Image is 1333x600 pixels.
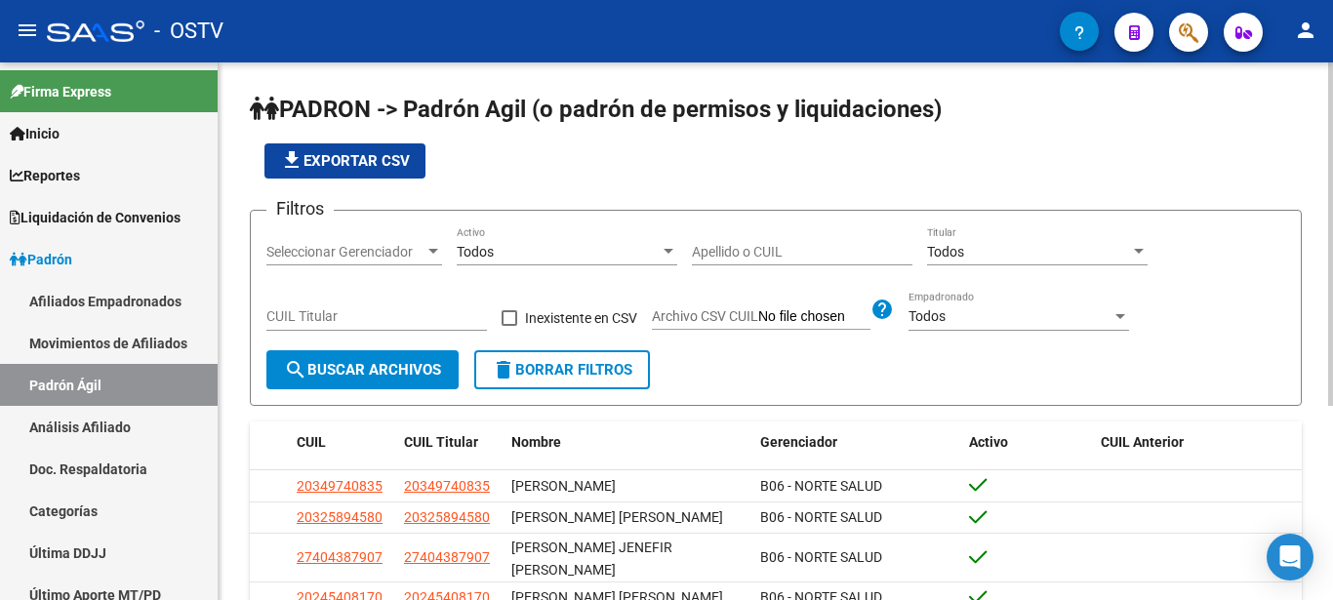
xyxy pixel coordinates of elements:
[10,165,80,186] span: Reportes
[404,549,490,565] span: 27404387907
[492,358,515,381] mat-icon: delete
[297,434,326,450] span: CUIL
[16,19,39,42] mat-icon: menu
[154,10,223,53] span: - OSTV
[264,143,425,179] button: Exportar CSV
[760,509,882,525] span: B06 - NORTE SALUD
[1267,534,1313,580] div: Open Intercom Messenger
[297,549,383,565] span: 27404387907
[457,244,494,260] span: Todos
[760,549,882,565] span: B06 - NORTE SALUD
[870,298,894,321] mat-icon: help
[10,249,72,270] span: Padrón
[492,361,632,379] span: Borrar Filtros
[1093,421,1303,463] datatable-header-cell: CUIL Anterior
[396,421,504,463] datatable-header-cell: CUIL Titular
[760,434,837,450] span: Gerenciador
[10,207,181,228] span: Liquidación de Convenios
[909,308,946,324] span: Todos
[404,478,490,494] span: 20349740835
[284,358,307,381] mat-icon: search
[266,195,334,222] h3: Filtros
[284,361,441,379] span: Buscar Archivos
[474,350,650,389] button: Borrar Filtros
[511,540,672,578] span: [PERSON_NAME] JENEFIR [PERSON_NAME]
[511,434,561,450] span: Nombre
[927,244,964,260] span: Todos
[525,306,637,330] span: Inexistente en CSV
[10,123,60,144] span: Inicio
[297,509,383,525] span: 20325894580
[511,509,723,525] span: [PERSON_NAME] [PERSON_NAME]
[760,478,882,494] span: B06 - NORTE SALUD
[969,434,1008,450] span: Activo
[266,244,424,260] span: Seleccionar Gerenciador
[280,148,303,172] mat-icon: file_download
[961,421,1093,463] datatable-header-cell: Activo
[752,421,962,463] datatable-header-cell: Gerenciador
[250,96,942,123] span: PADRON -> Padrón Agil (o padrón de permisos y liquidaciones)
[404,434,478,450] span: CUIL Titular
[511,478,616,494] span: [PERSON_NAME]
[652,308,758,324] span: Archivo CSV CUIL
[758,308,870,326] input: Archivo CSV CUIL
[289,421,396,463] datatable-header-cell: CUIL
[1294,19,1317,42] mat-icon: person
[280,152,410,170] span: Exportar CSV
[10,81,111,102] span: Firma Express
[504,421,752,463] datatable-header-cell: Nombre
[404,509,490,525] span: 20325894580
[1101,434,1184,450] span: CUIL Anterior
[297,478,383,494] span: 20349740835
[266,350,459,389] button: Buscar Archivos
